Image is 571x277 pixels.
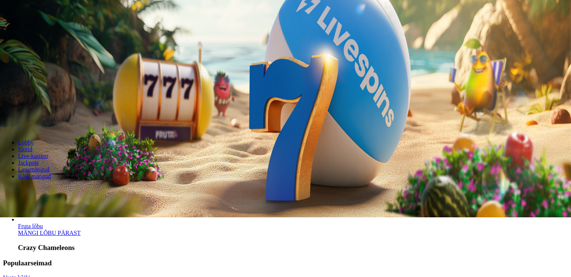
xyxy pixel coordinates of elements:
[18,153,48,159] a: Live-kasiino
[18,223,43,229] span: Fruta lõbu
[18,139,34,146] a: Lobby
[18,146,32,152] a: Slotid
[3,216,568,252] ul: Games
[18,223,43,229] a: Crazy Chameleons
[18,230,81,236] a: Crazy Chameleons
[18,244,568,252] h3: Crazy Chameleons
[18,173,51,179] a: Kõik mängud
[18,166,49,173] a: Lauamängud
[18,160,39,166] a: Jackpots
[18,216,568,252] article: Crazy Chameleons
[3,126,568,180] nav: Lobby
[3,259,568,267] h3: Populaarseimad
